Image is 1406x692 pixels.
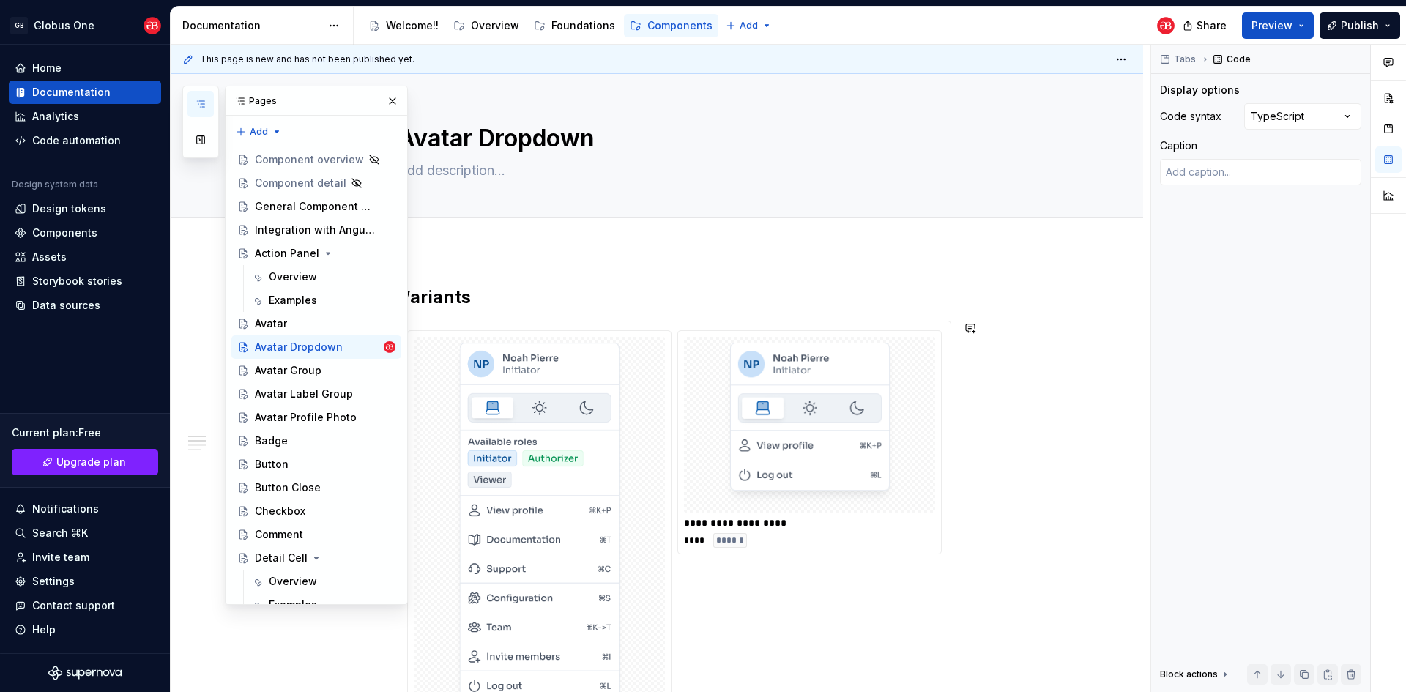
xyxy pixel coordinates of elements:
[245,289,401,312] a: Examples
[12,425,158,440] div: Current plan : Free
[255,340,343,354] div: Avatar Dropdown
[245,265,401,289] a: Overview
[245,593,401,617] a: Examples
[269,293,317,308] div: Examples
[182,18,321,33] div: Documentation
[1160,138,1197,153] div: Caption
[9,56,161,80] a: Home
[32,133,121,148] div: Code automation
[1175,12,1236,39] button: Share
[231,122,286,142] button: Add
[1242,12,1314,39] button: Preview
[255,363,321,378] div: Avatar Group
[10,17,28,34] div: GB
[255,199,376,214] div: General Component Guidelines
[255,246,319,261] div: Action Panel
[231,476,401,499] a: Button Close
[9,294,161,317] a: Data sources
[398,286,951,309] h2: Variants
[231,171,401,195] a: Component detail
[269,574,317,589] div: Overview
[32,622,56,637] div: Help
[34,18,94,33] div: Globus One
[255,410,357,425] div: Avatar Profile Photo
[1341,18,1379,33] span: Publish
[231,429,401,453] a: Badge
[1160,664,1231,685] div: Block actions
[56,455,126,469] span: Upgrade plan
[9,269,161,293] a: Storybook stories
[447,14,525,37] a: Overview
[255,480,321,495] div: Button Close
[9,197,161,220] a: Design tokens
[12,179,98,190] div: Design system data
[231,546,401,570] a: Detail Cell
[9,594,161,617] button: Contact support
[9,221,161,245] a: Components
[32,502,99,516] div: Notifications
[32,109,79,124] div: Analytics
[32,201,106,216] div: Design tokens
[395,121,948,156] textarea: Avatar Dropdown
[471,18,519,33] div: Overview
[231,382,401,406] a: Avatar Label Group
[255,457,289,472] div: Button
[144,17,161,34] img: Globus Bank UX Team
[384,341,395,353] img: Globus Bank UX Team
[9,618,161,641] button: Help
[551,18,615,33] div: Foundations
[255,316,287,331] div: Avatar
[1156,49,1202,70] button: Tabs
[32,226,97,240] div: Components
[231,195,401,218] a: General Component Guidelines
[255,152,364,167] div: Component overview
[245,570,401,593] a: Overview
[1251,18,1292,33] span: Preview
[9,105,161,128] a: Analytics
[231,523,401,546] a: Comment
[231,312,401,335] a: Avatar
[231,453,401,476] a: Button
[9,129,161,152] a: Code automation
[32,526,88,540] div: Search ⌘K
[32,85,111,100] div: Documentation
[9,546,161,569] a: Invite team
[255,387,353,401] div: Avatar Label Group
[255,223,376,237] div: Integration with Angular Project
[32,274,122,289] div: Storybook stories
[9,81,161,104] a: Documentation
[32,574,75,589] div: Settings
[32,250,67,264] div: Assets
[386,18,439,33] div: Welcome!!
[1157,17,1175,34] img: Globus Bank UX Team
[255,176,346,190] div: Component detail
[231,406,401,429] a: Avatar Profile Photo
[1160,83,1240,97] div: Display options
[48,666,122,680] svg: Supernova Logo
[9,570,161,593] a: Settings
[231,218,401,242] a: Integration with Angular Project
[32,598,115,613] div: Contact support
[255,527,303,542] div: Comment
[647,18,713,33] div: Components
[231,242,401,265] a: Action Panel
[255,551,308,565] div: Detail Cell
[12,449,158,475] button: Upgrade plan
[226,86,407,116] div: Pages
[362,11,718,40] div: Page tree
[9,245,161,269] a: Assets
[362,14,445,37] a: Welcome!!
[32,298,100,313] div: Data sources
[32,550,89,565] div: Invite team
[1160,109,1221,124] div: Code syntax
[9,497,161,521] button: Notifications
[255,504,305,518] div: Checkbox
[740,20,758,31] span: Add
[1197,18,1227,33] span: Share
[3,10,167,41] button: GBGlobus OneGlobus Bank UX Team
[231,359,401,382] a: Avatar Group
[1320,12,1400,39] button: Publish
[721,15,776,36] button: Add
[269,598,317,612] div: Examples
